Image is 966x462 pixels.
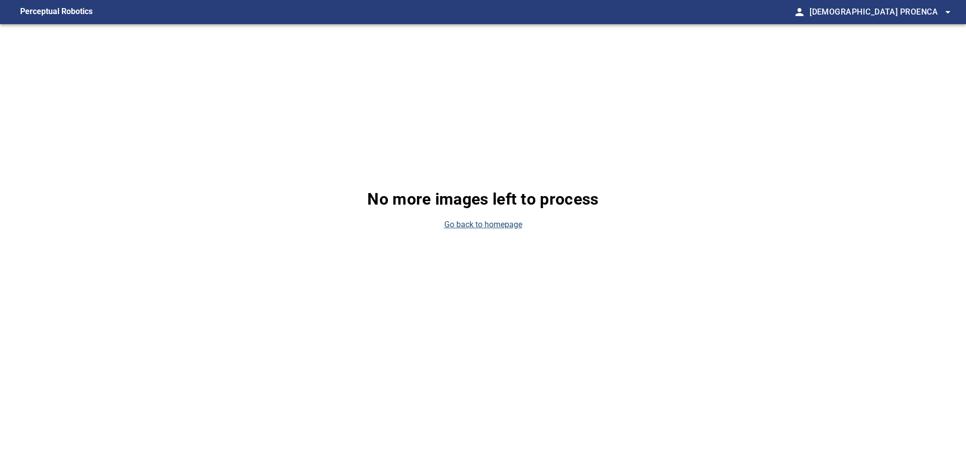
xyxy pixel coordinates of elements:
figcaption: Perceptual Robotics [20,4,93,20]
button: [DEMOGRAPHIC_DATA] Proenca [806,2,954,22]
a: Go back to homepage [444,219,522,231]
p: No more images left to process [367,187,598,211]
span: person [793,6,806,18]
span: [DEMOGRAPHIC_DATA] Proenca [810,5,954,19]
span: arrow_drop_down [942,6,954,18]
